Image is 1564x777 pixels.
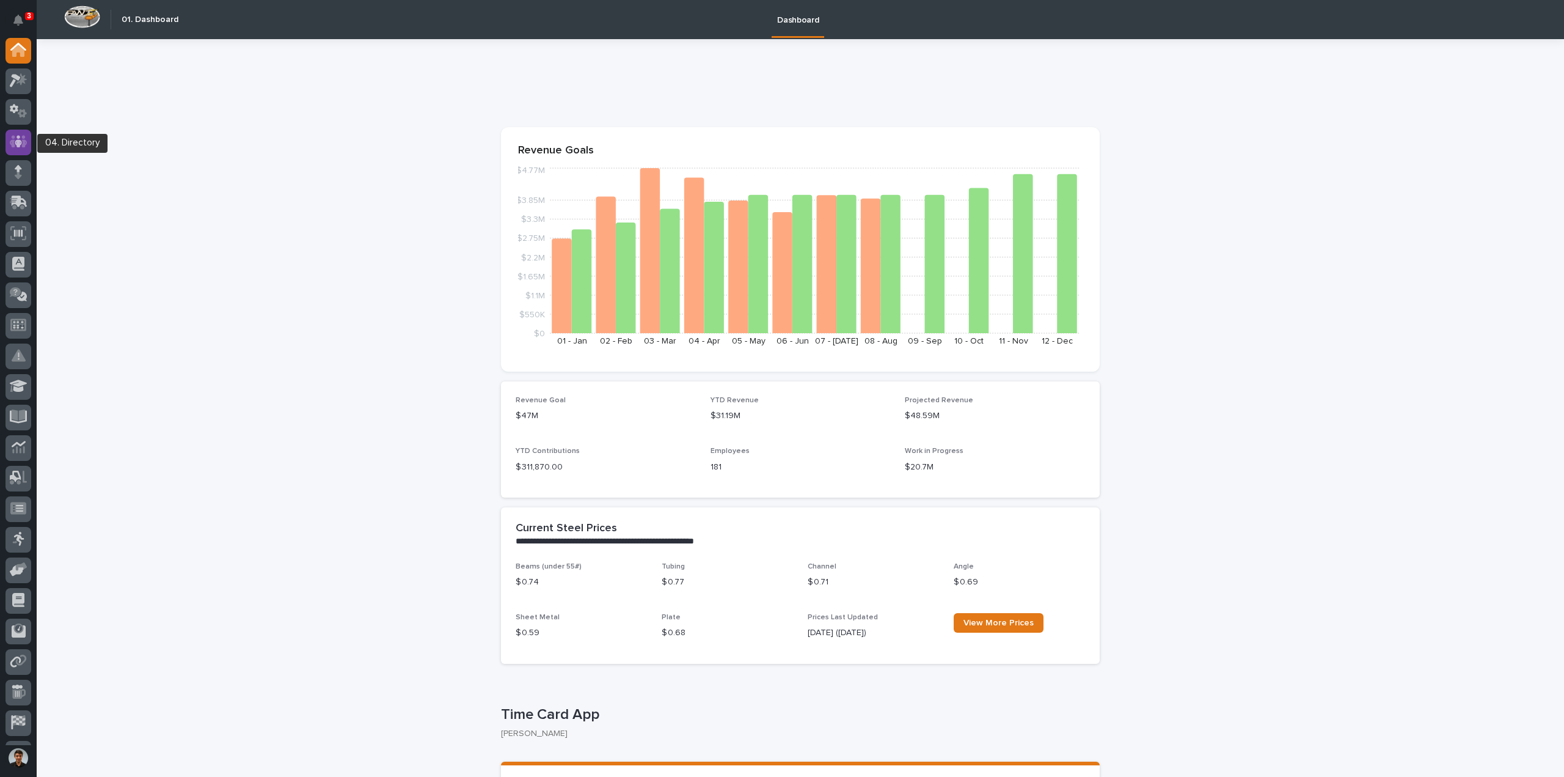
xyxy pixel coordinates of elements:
button: Notifications [5,7,31,33]
text: 07 - [DATE] [815,337,858,345]
tspan: $3.3M [521,215,545,224]
p: $20.7M [905,461,1085,474]
span: YTD Contributions [516,447,580,455]
span: Channel [808,563,836,570]
p: Time Card App [501,706,1095,724]
text: 10 - Oct [954,337,984,345]
span: Beams (under 55#) [516,563,582,570]
text: 04 - Apr [689,337,720,345]
p: $31.19M [711,410,891,422]
span: Work in Progress [905,447,963,455]
tspan: $0 [534,330,545,338]
span: Sheet Metal [516,614,560,621]
p: $ 0.74 [516,576,647,589]
p: $ 0.59 [516,627,647,639]
p: $48.59M [905,410,1085,422]
text: 12 - Dec [1042,337,1073,345]
p: Revenue Goals [518,144,1083,158]
p: $ 311,870.00 [516,461,696,474]
tspan: $2.75M [517,234,545,243]
p: $ 0.77 [662,576,793,589]
span: View More Prices [963,619,1034,627]
tspan: $1.1M [525,291,545,300]
span: Plate [662,614,681,621]
button: users-avatar [5,745,31,771]
span: YTD Revenue [711,397,759,404]
tspan: $550K [519,310,545,319]
text: 01 - Jan [557,337,587,345]
span: Employees [711,447,750,455]
p: $ 0.69 [954,576,1085,589]
span: Tubing [662,563,685,570]
p: $47M [516,410,696,422]
span: Revenue Goal [516,397,566,404]
tspan: $1.65M [517,272,545,281]
tspan: $4.77M [516,166,545,175]
p: 181 [711,461,891,474]
tspan: $3.85M [516,196,545,205]
p: $ 0.71 [808,576,939,589]
span: Prices Last Updated [808,614,878,621]
span: Projected Revenue [905,397,973,404]
text: 05 - May [732,337,766,345]
text: 06 - Jun [777,337,809,345]
p: $ 0.68 [662,627,793,639]
p: [DATE] ([DATE]) [808,627,939,639]
a: View More Prices [954,613,1043,633]
img: Workspace Logo [64,6,100,28]
h2: Current Steel Prices [516,522,617,536]
h2: 01. Dashboard [122,15,178,25]
p: 3 [27,12,31,20]
span: Angle [954,563,974,570]
tspan: $2.2M [521,253,545,262]
text: 08 - Aug [864,337,897,345]
div: Notifications3 [15,15,31,34]
text: 11 - Nov [999,337,1028,345]
text: 09 - Sep [908,337,942,345]
text: 02 - Feb [600,337,632,345]
p: [PERSON_NAME] [501,729,1090,739]
text: 03 - Mar [644,337,676,345]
